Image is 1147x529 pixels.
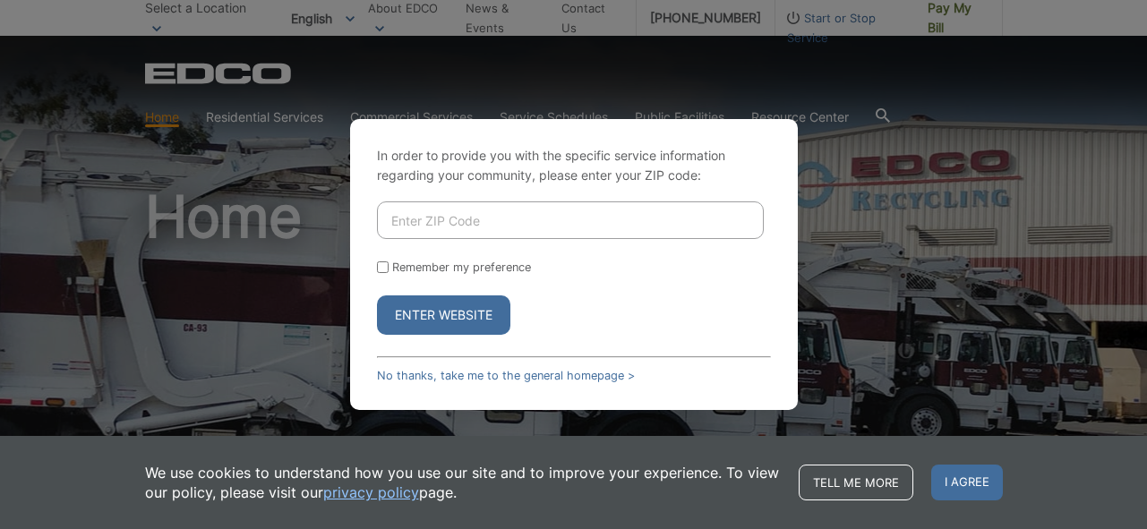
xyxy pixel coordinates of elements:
[377,146,771,185] p: In order to provide you with the specific service information regarding your community, please en...
[931,465,1003,500] span: I agree
[799,465,913,500] a: Tell me more
[145,463,781,502] p: We use cookies to understand how you use our site and to improve your experience. To view our pol...
[377,369,635,382] a: No thanks, take me to the general homepage >
[377,201,764,239] input: Enter ZIP Code
[323,482,419,502] a: privacy policy
[392,260,531,274] label: Remember my preference
[377,295,510,335] button: Enter Website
